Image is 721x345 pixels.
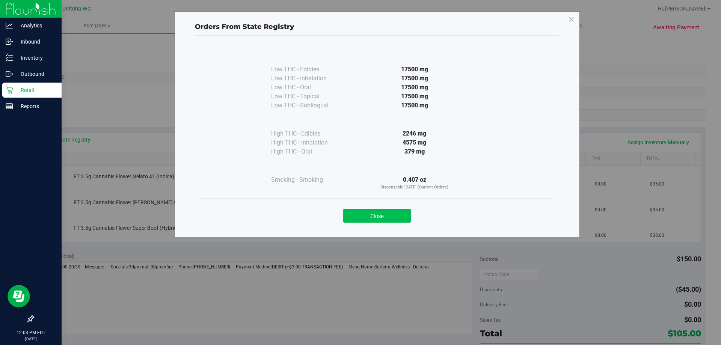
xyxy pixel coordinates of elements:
[271,101,346,110] div: Low THC - Sublingual
[8,285,30,307] iframe: Resource center
[271,138,346,147] div: High THC - Inhalation
[3,336,58,342] p: [DATE]
[6,86,13,94] inline-svg: Retail
[271,65,346,74] div: Low THC - Edibles
[13,102,58,111] p: Reports
[271,92,346,101] div: Low THC - Topical
[346,65,483,74] div: 17500 mg
[271,83,346,92] div: Low THC - Oral
[3,329,58,336] p: 12:03 PM EDT
[346,74,483,83] div: 17500 mg
[13,53,58,62] p: Inventory
[6,38,13,45] inline-svg: Inbound
[346,129,483,138] div: 2246 mg
[6,22,13,29] inline-svg: Analytics
[271,175,346,184] div: Smoking - Smoking
[6,70,13,78] inline-svg: Outbound
[13,21,58,30] p: Analytics
[346,184,483,191] p: Dispensable [DATE] (Current Orders)
[13,69,58,78] p: Outbound
[346,175,483,191] div: 0.407 oz
[346,138,483,147] div: 4575 mg
[13,86,58,95] p: Retail
[343,209,411,223] button: Close
[271,129,346,138] div: High THC - Edibles
[346,101,483,110] div: 17500 mg
[271,74,346,83] div: Low THC - Inhalation
[346,83,483,92] div: 17500 mg
[13,37,58,46] p: Inbound
[6,102,13,110] inline-svg: Reports
[271,147,346,156] div: High THC - Oral
[346,92,483,101] div: 17500 mg
[195,23,294,31] span: Orders From State Registry
[346,147,483,156] div: 379 mg
[6,54,13,62] inline-svg: Inventory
